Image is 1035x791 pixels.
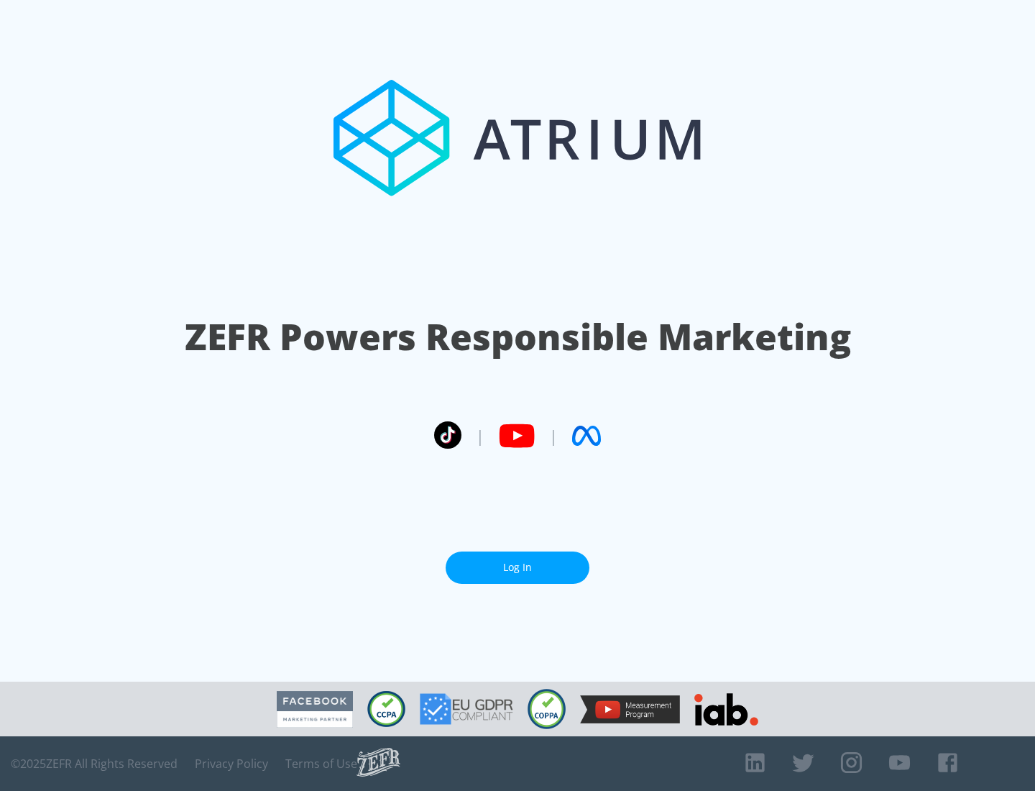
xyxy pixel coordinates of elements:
img: COPPA Compliant [528,689,566,729]
a: Log In [446,552,589,584]
span: | [476,425,484,447]
img: YouTube Measurement Program [580,695,680,723]
img: CCPA Compliant [367,691,405,727]
span: © 2025 ZEFR All Rights Reserved [11,756,178,771]
span: | [549,425,558,447]
img: Facebook Marketing Partner [277,691,353,728]
h1: ZEFR Powers Responsible Marketing [185,312,851,362]
img: IAB [694,693,758,726]
a: Terms of Use [285,756,357,771]
img: GDPR Compliant [420,693,513,725]
a: Privacy Policy [195,756,268,771]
